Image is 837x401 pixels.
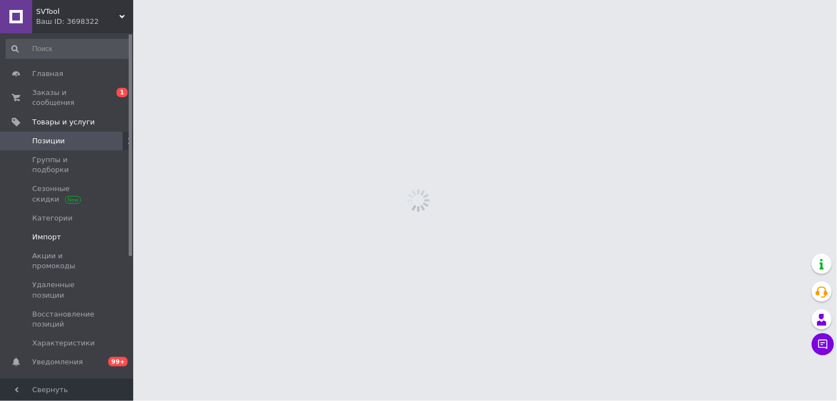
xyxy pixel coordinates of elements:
[32,280,103,300] span: Удаленные позиции
[32,155,103,175] span: Группы и подборки
[32,357,83,367] span: Уведомления
[117,88,128,97] span: 1
[32,117,95,127] span: Товары и услуги
[108,357,128,367] span: 99+
[36,17,133,27] div: Ваш ID: 3698322
[36,7,119,17] span: SVTool
[32,309,103,329] span: Восстановление позиций
[32,338,95,348] span: Характеристики
[32,232,61,242] span: Импорт
[32,184,103,204] span: Сезонные скидки
[32,88,103,108] span: Заказы и сообщения
[812,333,834,355] button: Чат с покупателем
[32,251,103,271] span: Акции и промокоды
[6,39,131,59] input: Поиск
[32,377,103,397] span: Показатели работы компании
[32,213,73,223] span: Категории
[32,69,63,79] span: Главная
[32,136,65,146] span: Позиции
